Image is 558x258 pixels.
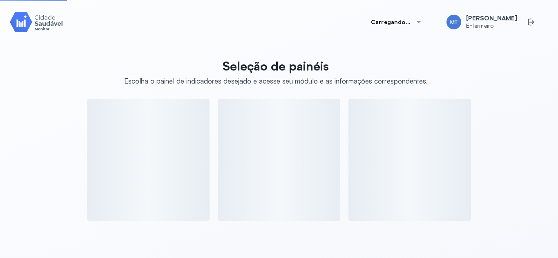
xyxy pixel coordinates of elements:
p: Seleção de painéis [124,59,428,73]
button: Carregando... [361,14,432,30]
span: MT [450,19,458,26]
img: Logotipo do produto Monitor [10,10,63,33]
div: Escolha o painel de indicadores desejado e acesse seu módulo e as informações correspondentes. [124,77,428,85]
span: [PERSON_NAME] [466,15,517,22]
span: Enfermeiro [466,22,517,29]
